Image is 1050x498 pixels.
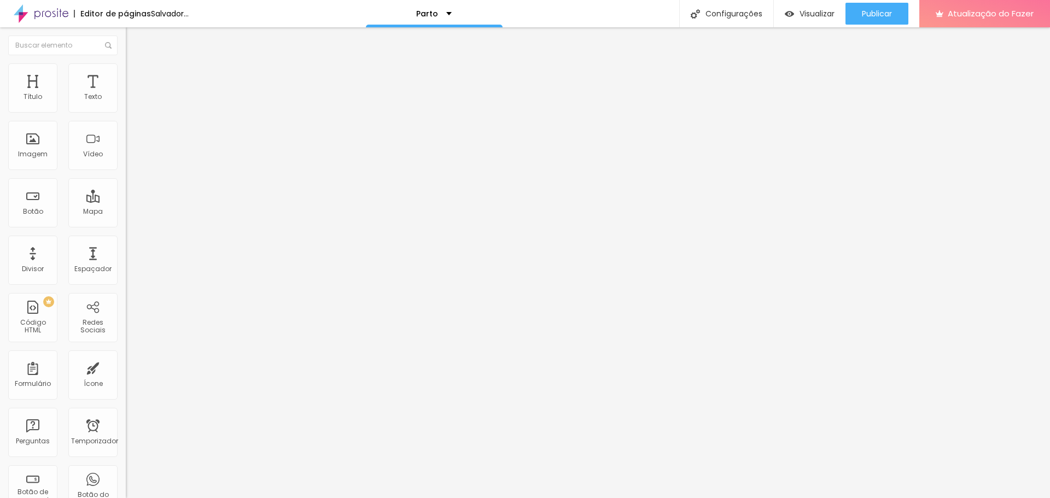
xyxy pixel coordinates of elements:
[16,436,50,446] font: Perguntas
[83,149,103,159] font: Vídeo
[8,36,118,55] input: Buscar elemento
[705,8,762,19] font: Configurações
[845,3,908,25] button: Publicar
[71,436,118,446] font: Temporizador
[74,264,112,273] font: Espaçador
[151,8,189,19] font: Salvador...
[948,8,1034,19] font: Atualização do Fazer
[23,207,43,216] font: Botão
[20,318,46,335] font: Código HTML
[24,92,42,101] font: Título
[800,8,835,19] font: Visualizar
[416,8,438,19] font: Parto
[774,3,845,25] button: Visualizar
[80,8,151,19] font: Editor de páginas
[15,379,51,388] font: Formulário
[18,149,48,159] font: Imagem
[84,92,102,101] font: Texto
[785,9,794,19] img: view-1.svg
[862,8,892,19] font: Publicar
[22,264,44,273] font: Divisor
[105,42,112,49] img: Ícone
[691,9,700,19] img: Ícone
[80,318,106,335] font: Redes Sociais
[83,207,103,216] font: Mapa
[84,379,103,388] font: Ícone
